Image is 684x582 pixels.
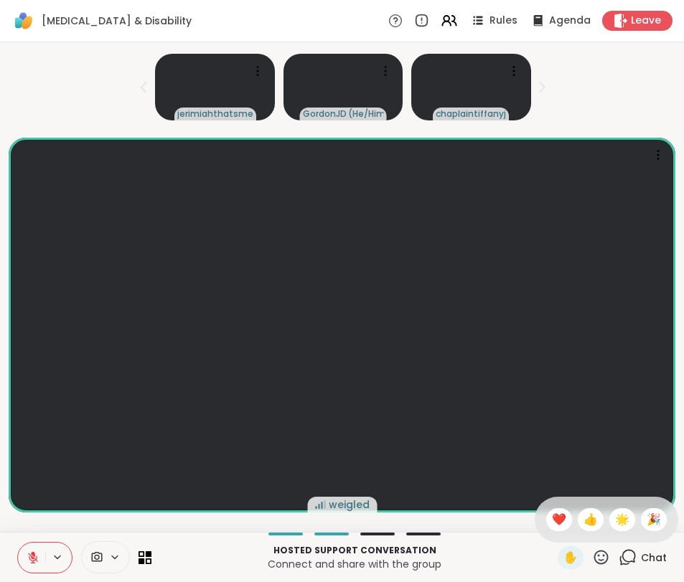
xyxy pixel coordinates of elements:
p: Hosted support conversation [160,544,549,557]
img: ShareWell Logomark [11,9,36,33]
span: ✋ [563,549,578,566]
span: 👍 [584,511,598,528]
p: Connect and share with the group [160,557,549,571]
span: 🌟 [615,511,629,528]
span: ( He/Him ) [348,108,384,120]
span: weigled [329,497,370,512]
span: GordonJD [303,108,347,120]
span: Rules [489,14,517,28]
span: [MEDICAL_DATA] & Disability [42,14,192,28]
span: Leave [631,14,661,28]
span: jerimiahthatsme [177,108,253,120]
span: 🎉 [647,511,661,528]
span: chaplaintiffanyj [436,108,506,120]
span: Agenda [549,14,591,28]
span: ❤️ [552,511,566,528]
span: Chat [641,550,667,565]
